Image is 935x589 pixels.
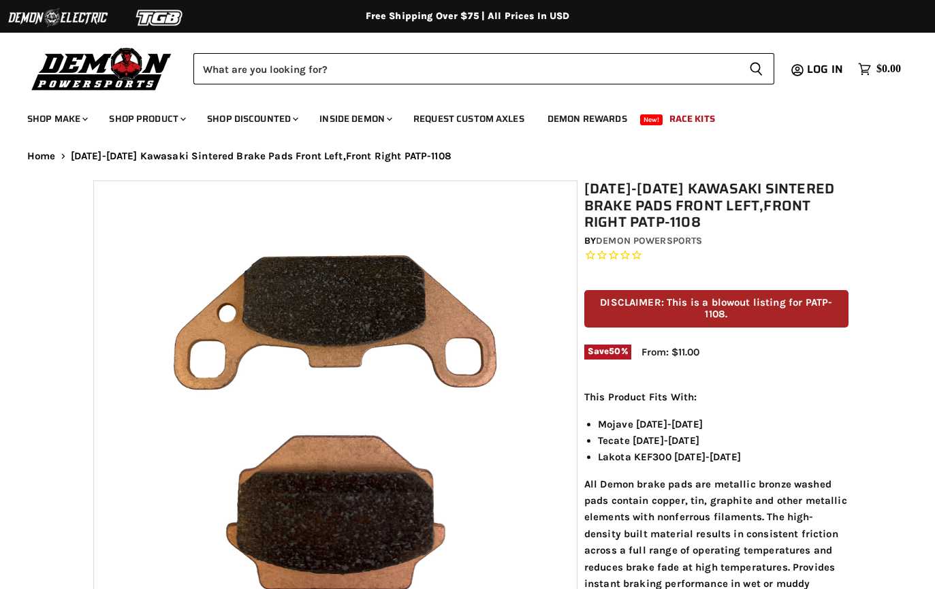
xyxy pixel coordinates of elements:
li: Lakota KEF300 [DATE]-[DATE] [598,449,849,465]
h1: [DATE]-[DATE] Kawasaki Sintered Brake Pads Front Left,Front Right PATP-1108 [584,180,849,231]
form: Product [193,53,774,84]
a: Inside Demon [309,105,400,133]
input: Search [193,53,738,84]
span: Save % [584,345,631,360]
a: Shop Make [17,105,96,133]
ul: Main menu [17,99,898,133]
span: From: $11.00 [641,346,699,358]
span: New! [640,114,663,125]
a: $0.00 [851,59,908,79]
a: Demon Powersports [596,235,702,246]
a: Shop Discounted [197,105,306,133]
span: [DATE]-[DATE] Kawasaki Sintered Brake Pads Front Left,Front Right PATP-1108 [71,150,451,162]
button: Search [738,53,774,84]
img: TGB Logo 2 [109,5,211,31]
p: This Product Fits With: [584,389,849,405]
a: Request Custom Axles [403,105,535,133]
div: by [584,234,849,249]
li: Tecate [DATE]-[DATE] [598,432,849,449]
span: 50 [609,346,620,356]
img: Demon Electric Logo 2 [7,5,109,31]
a: Demon Rewards [537,105,637,133]
span: Rated 0.0 out of 5 stars 0 reviews [584,249,849,263]
img: Demon Powersports [27,44,176,93]
li: Mojave [DATE]-[DATE] [598,416,849,432]
span: $0.00 [876,63,901,76]
a: Shop Product [99,105,194,133]
a: Home [27,150,56,162]
a: Log in [801,63,851,76]
p: DISCLAIMER: This is a blowout listing for PATP-1108. [584,290,849,328]
span: Log in [807,61,843,78]
a: Race Kits [659,105,725,133]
